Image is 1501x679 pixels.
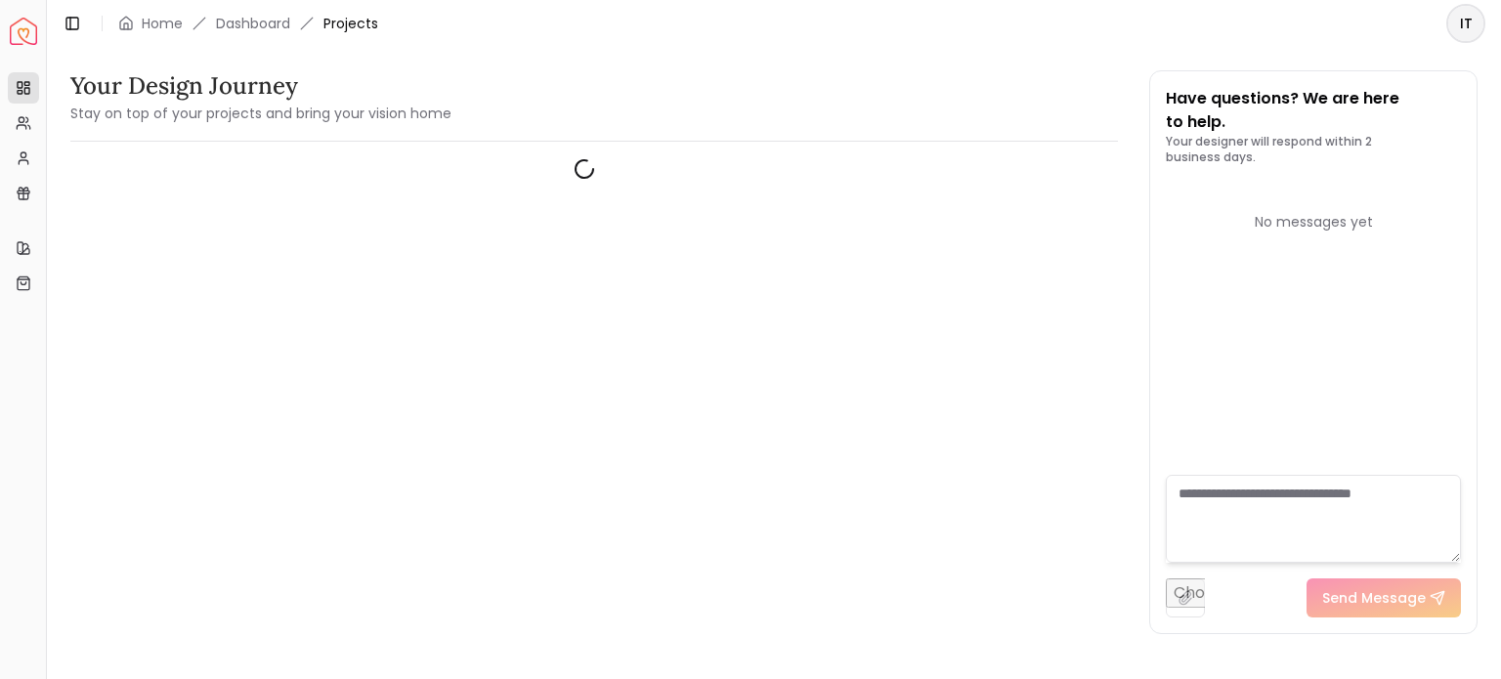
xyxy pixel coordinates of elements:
a: Home [142,14,183,33]
p: Your designer will respond within 2 business days. [1166,134,1461,165]
span: Projects [323,14,378,33]
span: IT [1448,6,1483,41]
a: Spacejoy [10,18,37,45]
h3: Your Design Journey [70,70,451,102]
img: Spacejoy Logo [10,18,37,45]
small: Stay on top of your projects and bring your vision home [70,104,451,123]
div: No messages yet [1166,212,1461,232]
p: Have questions? We are here to help. [1166,87,1461,134]
a: Dashboard [216,14,290,33]
button: IT [1446,4,1485,43]
nav: breadcrumb [118,14,378,33]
